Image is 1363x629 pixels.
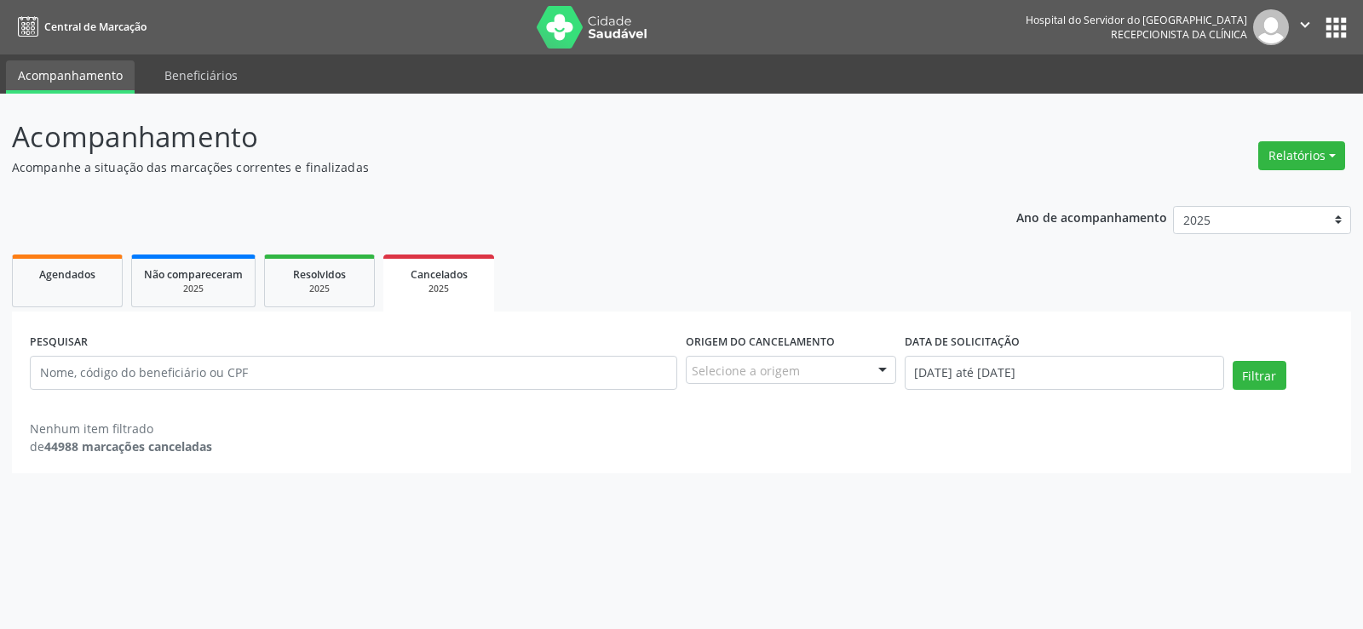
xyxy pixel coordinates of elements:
[12,13,147,41] a: Central de Marcação
[1111,27,1247,42] span: Recepcionista da clínica
[6,60,135,94] a: Acompanhamento
[1016,206,1167,227] p: Ano de acompanhamento
[686,329,835,356] label: Origem do cancelamento
[30,420,212,437] div: Nenhum item filtrado
[1026,13,1247,27] div: Hospital do Servidor do [GEOGRAPHIC_DATA]
[44,20,147,34] span: Central de Marcação
[144,267,243,282] span: Não compareceram
[30,437,212,455] div: de
[277,283,362,295] div: 2025
[905,329,1020,356] label: DATA DE SOLICITAÇÃO
[692,362,800,380] span: Selecione a origem
[1253,9,1289,45] img: img
[905,356,1224,390] input: Selecione um intervalo
[1289,9,1321,45] button: 
[1321,13,1351,43] button: apps
[44,438,212,455] strong: 44988 marcações canceladas
[411,267,468,282] span: Cancelados
[144,283,243,295] div: 2025
[1258,141,1345,170] button: Relatórios
[30,356,677,390] input: Nome, código do beneficiário ou CPF
[12,158,949,176] p: Acompanhe a situação das marcações correntes e finalizadas
[1233,361,1286,390] button: Filtrar
[293,267,346,282] span: Resolvidos
[30,329,88,356] label: PESQUISAR
[39,267,95,282] span: Agendados
[152,60,250,90] a: Beneficiários
[395,283,482,295] div: 2025
[1296,15,1314,34] i: 
[12,116,949,158] p: Acompanhamento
